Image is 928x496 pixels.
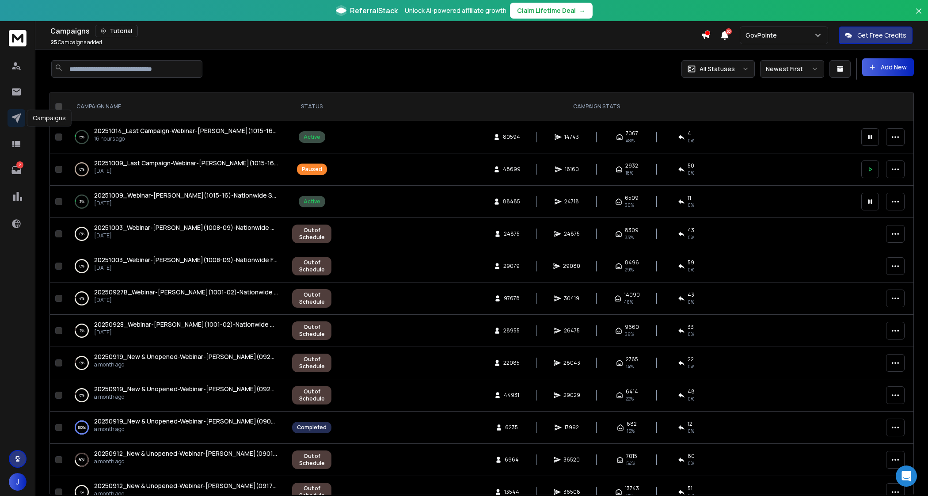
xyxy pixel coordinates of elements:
[78,423,86,432] p: 100 %
[688,331,694,338] span: 0 %
[625,162,638,169] span: 2932
[504,230,520,237] span: 24875
[503,359,520,366] span: 22085
[9,473,27,491] button: J
[688,266,694,273] span: 0 %
[66,121,287,153] td: 5%20251014_Last Campaign-Webinar-[PERSON_NAME](1015-16)-Nationwide Facility Support Contracts16 h...
[857,31,906,40] p: Get Free Credits
[50,38,57,46] span: 25
[297,227,327,241] div: Out of Schedule
[688,395,694,402] span: 0 %
[626,363,634,370] span: 14 %
[504,488,519,496] span: 13544
[337,92,856,121] th: CAMPAIGN STATS
[626,356,638,363] span: 2765
[564,134,579,141] span: 14743
[564,198,579,205] span: 24718
[94,320,278,329] a: 20250928_Webinar-[PERSON_NAME](1001-02)-Nationwide Marketing Support Contracts
[688,363,694,370] span: 0 %
[66,379,287,412] td: 6%20250919_New & Unopened-Webinar-[PERSON_NAME](0924-25)-Nationwide Facility Support Contractsa m...
[688,227,694,234] span: 43
[688,453,695,460] span: 60
[625,331,634,338] span: 36 %
[94,288,278,297] a: 20250927B_Webinar-[PERSON_NAME](1001-02)-Nationwide Facility Support Contracts
[297,356,327,370] div: Out of Schedule
[297,388,327,402] div: Out of Schedule
[94,385,278,393] a: 20250919_New & Unopened-Webinar-[PERSON_NAME](0924-25)-Nationwide Facility Support Contracts
[563,359,580,366] span: 28043
[80,391,84,400] p: 6 %
[626,130,638,137] span: 7067
[510,3,593,19] button: Claim Lifetime Deal→
[625,202,634,209] span: 30 %
[94,329,278,336] p: [DATE]
[505,424,518,431] span: 6235
[94,417,419,425] span: 20250919_New & Unopened-Webinar-[PERSON_NAME](09024-25)-NAICS EDU Support - Nationwide Contracts
[625,227,639,234] span: 8309
[625,195,639,202] span: 6509
[79,133,84,141] p: 5 %
[688,427,694,435] span: 0 %
[297,324,327,338] div: Out of Schedule
[688,234,694,241] span: 0 %
[688,420,692,427] span: 12
[688,195,691,202] span: 11
[94,256,347,264] span: 20251003_Webinar-[PERSON_NAME](1008-09)-Nationwide Facility Support Contracts
[564,424,579,431] span: 17992
[625,259,639,266] span: 8496
[95,25,138,37] button: Tutorial
[688,130,691,137] span: 4
[626,395,634,402] span: 22 %
[94,352,278,361] a: 20250919_New & Unopened-Webinar-[PERSON_NAME](0924-25)-Nationwide Marketing Support Contracts
[688,298,694,305] span: 0 %
[563,392,580,399] span: 29029
[625,266,634,273] span: 29 %
[626,453,637,460] span: 7015
[564,230,580,237] span: 24875
[94,449,417,458] span: 20250912_New & Unopened-Webinar-[PERSON_NAME](09017-18)-NAICS EDU Support - Nationwide Contracts
[302,166,322,173] div: Paused
[700,65,735,73] p: All Statuses
[688,169,694,176] span: 0 %
[625,324,639,331] span: 9660
[94,297,278,304] p: [DATE]
[94,159,390,167] span: 20251009_Last Campaign-Webinar-[PERSON_NAME](1015-16)-Nationwide Facility Support Contracts
[80,229,84,238] p: 0 %
[625,485,639,492] span: 13743
[94,426,278,433] p: a month ago
[94,361,278,368] p: a month ago
[563,456,580,463] span: 36520
[79,455,85,464] p: 80 %
[913,5,924,27] button: Close banner
[688,137,694,144] span: 0 %
[80,359,84,367] p: 9 %
[503,198,520,205] span: 88485
[94,223,350,232] span: 20251003_Webinar-[PERSON_NAME](1008-09)-Nationwide Security Service Contracts
[66,92,287,121] th: CAMPAIGN NAME
[94,191,278,200] a: 20251009_Webinar-[PERSON_NAME](1015-16)-Nationwide Security Service Contracts
[688,356,694,363] span: 22
[66,282,287,315] td: 4%20250927B_Webinar-[PERSON_NAME](1001-02)-Nationwide Facility Support Contracts[DATE]
[625,234,634,241] span: 33 %
[94,458,278,465] p: a month ago
[624,298,633,305] span: 46 %
[94,481,278,490] a: 20250912_New & Unopened-Webinar-[PERSON_NAME](0917-18)-Nationwide Marketing Support Contracts
[8,161,25,179] a: 2
[80,165,84,174] p: 0 %
[94,320,356,328] span: 20250928_Webinar-[PERSON_NAME](1001-02)-Nationwide Marketing Support Contracts
[503,134,520,141] span: 80594
[16,161,23,168] p: 2
[94,200,278,207] p: [DATE]
[66,444,287,476] td: 80%20250912_New & Unopened-Webinar-[PERSON_NAME](09017-18)-NAICS EDU Support - Nationwide Contrac...
[94,126,389,135] span: 20251014_Last Campaign-Webinar-[PERSON_NAME](1015-16)-Nationwide Facility Support Contracts
[579,6,586,15] span: →
[626,137,635,144] span: 48 %
[66,347,287,379] td: 9%20250919_New & Unopened-Webinar-[PERSON_NAME](0924-25)-Nationwide Marketing Support Contractsa ...
[624,291,640,298] span: 14090
[94,191,348,199] span: 20251009_Webinar-[PERSON_NAME](1015-16)-Nationwide Security Service Contracts
[66,412,287,444] td: 100%20250919_New & Unopened-Webinar-[PERSON_NAME](09024-25)-NAICS EDU Support - Nationwide Contra...
[66,250,287,282] td: 0%20251003_Webinar-[PERSON_NAME](1008-09)-Nationwide Facility Support Contracts[DATE]
[564,295,579,302] span: 30419
[304,134,320,141] div: Active
[27,110,72,126] div: Campaigns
